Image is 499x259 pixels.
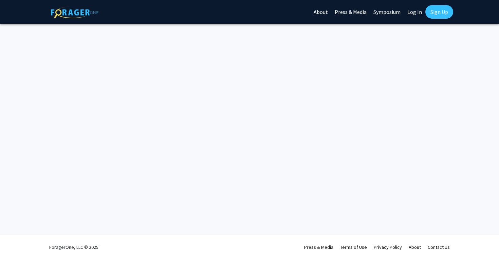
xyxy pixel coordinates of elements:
div: ForagerOne, LLC © 2025 [49,235,98,259]
img: ForagerOne Logo [51,6,98,18]
a: Contact Us [428,244,450,250]
a: Press & Media [304,244,333,250]
a: Terms of Use [340,244,367,250]
a: Sign Up [425,5,453,19]
a: Privacy Policy [374,244,402,250]
a: About [409,244,421,250]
